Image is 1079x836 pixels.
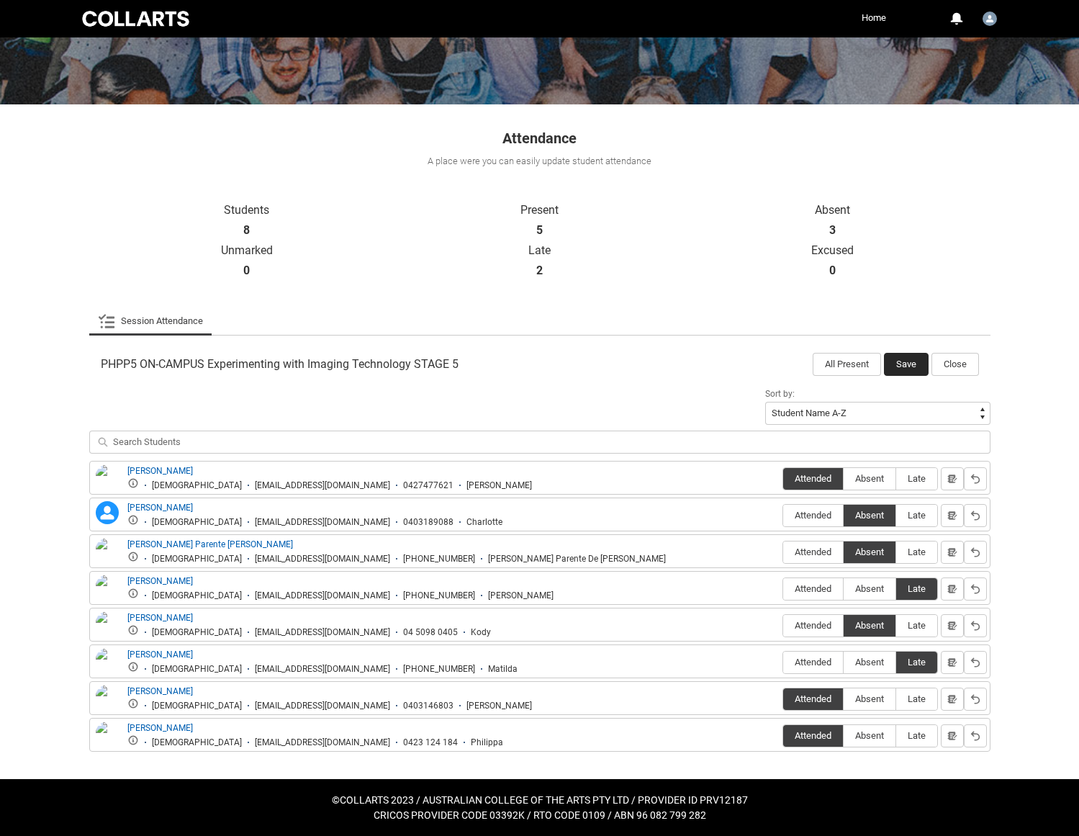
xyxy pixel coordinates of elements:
button: Close [931,353,979,376]
button: Reset [964,467,987,490]
span: PHPP5 ON-CAMPUS Experimenting with Imaging Technology STAGE 5 [101,357,459,372]
button: Notes [941,688,964,711]
a: [PERSON_NAME] Parente [PERSON_NAME] [127,539,293,549]
span: Late [896,510,937,521]
button: User Profile Faculty.nmarie [979,6,1001,29]
button: Notes [941,504,964,527]
span: Absent [844,730,895,741]
span: Late [896,547,937,557]
span: Absent [844,473,895,484]
button: Reset [964,541,987,564]
div: 0427477621 [403,480,453,491]
img: Matilda Baumann [96,648,119,680]
div: [PHONE_NUMBER] [403,664,475,675]
button: Notes [941,577,964,601]
div: [DEMOGRAPHIC_DATA] [152,554,242,565]
div: [PERSON_NAME] Parente De [PERSON_NAME] [488,554,666,565]
button: Reset [964,688,987,711]
div: [PERSON_NAME] [466,701,532,711]
a: Home [858,7,890,29]
span: Attended [783,547,843,557]
a: [PERSON_NAME] [127,503,193,513]
strong: 2 [536,264,543,278]
img: Matthew Stockwell [96,685,119,716]
span: Absent [844,547,895,557]
button: Notes [941,614,964,637]
div: 04 5098 0405 [403,627,458,638]
div: [DEMOGRAPHIC_DATA] [152,664,242,675]
a: [PERSON_NAME] [127,723,193,733]
span: Attended [783,510,843,521]
div: [DEMOGRAPHIC_DATA] [152,480,242,491]
button: Notes [941,651,964,674]
div: [EMAIL_ADDRESS][DOMAIN_NAME] [255,517,390,528]
span: Attendance [502,130,577,147]
div: [PERSON_NAME] [488,590,554,601]
button: All Present [813,353,881,376]
strong: 5 [536,223,543,238]
div: 0403189088 [403,517,453,528]
strong: 0 [829,264,836,278]
div: [DEMOGRAPHIC_DATA] [152,590,242,601]
a: [PERSON_NAME] [127,686,193,696]
p: Absent [686,203,979,217]
span: Absent [844,657,895,668]
span: Attended [783,583,843,594]
div: Philippa [471,737,503,748]
div: [EMAIL_ADDRESS][DOMAIN_NAME] [255,701,390,711]
strong: 8 [243,223,250,238]
button: Reset [964,504,987,527]
span: Attended [783,657,843,668]
div: [DEMOGRAPHIC_DATA] [152,737,242,748]
div: [PHONE_NUMBER] [403,590,475,601]
div: [EMAIL_ADDRESS][DOMAIN_NAME] [255,554,390,565]
img: Kody Lane [96,611,119,643]
button: Save [884,353,929,376]
img: Fernando Martinez Parente De La Mora [96,538,119,610]
span: Attended [783,693,843,704]
a: [PERSON_NAME] [127,466,193,476]
div: [EMAIL_ADDRESS][DOMAIN_NAME] [255,664,390,675]
span: Late [896,693,937,704]
strong: 3 [829,223,836,238]
a: [PERSON_NAME] [127,613,193,623]
a: [PERSON_NAME] [127,576,193,586]
span: Attended [783,620,843,631]
div: A place were you can easily update student attendance [88,154,992,168]
p: Students [101,203,394,217]
img: Faculty.nmarie [983,12,997,26]
span: Late [896,583,937,594]
span: Sort by: [765,389,795,399]
span: Absent [844,620,895,631]
lightning-icon: Charlotte Coombs [96,501,119,524]
a: Session Attendance [98,307,203,336]
div: [EMAIL_ADDRESS][DOMAIN_NAME] [255,480,390,491]
div: [PERSON_NAME] [466,480,532,491]
span: Attended [783,730,843,741]
span: Late [896,657,937,668]
div: [EMAIL_ADDRESS][DOMAIN_NAME] [255,627,390,638]
div: 0423 124 184 [403,737,458,748]
div: Charlotte [466,517,502,528]
img: Angelina Borg [96,464,119,496]
button: Notes [941,467,964,490]
a: [PERSON_NAME] [127,650,193,660]
div: [DEMOGRAPHIC_DATA] [152,701,242,711]
button: Reset [964,577,987,601]
span: Absent [844,510,895,521]
img: Philippa Jones [96,722,119,753]
li: Session Attendance [89,307,212,336]
button: Reset [964,651,987,674]
span: Attended [783,473,843,484]
span: Absent [844,693,895,704]
button: Reset [964,614,987,637]
div: [PHONE_NUMBER] [403,554,475,565]
div: Matilda [488,664,518,675]
span: Late [896,730,937,741]
div: Kody [471,627,491,638]
strong: 0 [243,264,250,278]
p: Present [393,203,686,217]
span: Absent [844,583,895,594]
p: Excused [686,243,979,258]
button: Reset [964,724,987,747]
